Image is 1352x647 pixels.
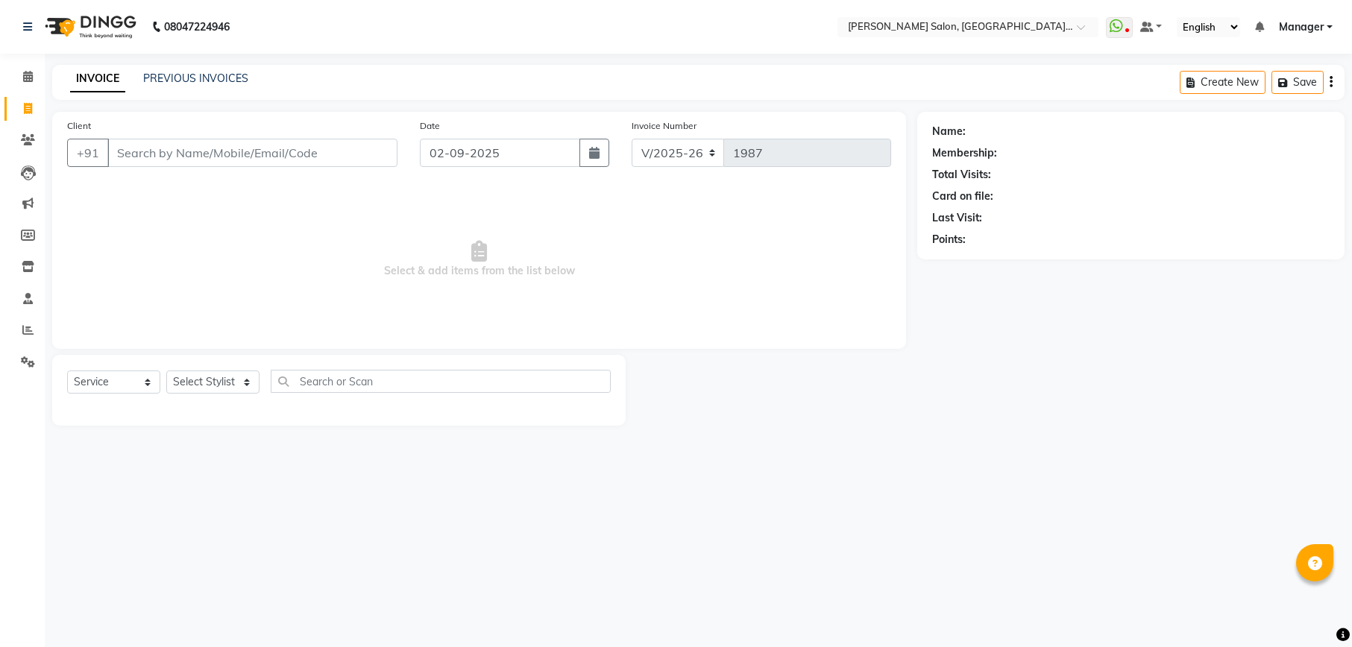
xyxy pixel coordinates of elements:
[1279,19,1324,35] span: Manager
[143,72,248,85] a: PREVIOUS INVOICES
[932,124,966,139] div: Name:
[107,139,397,167] input: Search by Name/Mobile/Email/Code
[932,145,997,161] div: Membership:
[67,119,91,133] label: Client
[632,119,697,133] label: Invoice Number
[420,119,440,133] label: Date
[1180,71,1265,94] button: Create New
[271,370,611,393] input: Search or Scan
[38,6,140,48] img: logo
[932,210,982,226] div: Last Visit:
[932,189,993,204] div: Card on file:
[1289,587,1337,632] iframe: chat widget
[67,139,109,167] button: +91
[932,167,991,183] div: Total Visits:
[164,6,230,48] b: 08047224946
[67,185,891,334] span: Select & add items from the list below
[70,66,125,92] a: INVOICE
[932,232,966,247] div: Points:
[1271,71,1324,94] button: Save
